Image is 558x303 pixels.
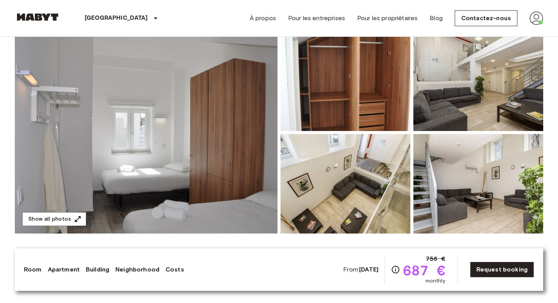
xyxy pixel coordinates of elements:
span: monthly [426,277,445,285]
a: Neighborhood [115,265,159,274]
b: [DATE] [359,266,378,273]
span: From: [343,265,378,274]
p: [GEOGRAPHIC_DATA] [85,14,148,23]
a: Costs [166,265,184,274]
a: Room [24,265,42,274]
img: Habyt [15,13,60,21]
a: Request booking [470,262,534,278]
a: À propos [250,14,276,23]
img: Picture of unit PT-17-010-001-35H [413,32,543,131]
a: Apartment [48,265,80,274]
svg: Check cost overview for full price breakdown. Please note that discounts apply to new joiners onl... [391,265,400,274]
span: 756 € [426,254,445,264]
img: Marketing picture of unit PT-17-010-001-35H [15,32,277,234]
img: avatar [530,11,543,25]
a: Pour les entreprises [288,14,345,23]
button: Show all photos [22,212,86,226]
a: Building [86,265,109,274]
img: Picture of unit PT-17-010-001-35H [281,134,410,234]
img: Picture of unit PT-17-010-001-35H [281,32,410,131]
a: Pour les propriétaires [357,14,418,23]
span: 687 € [403,264,445,277]
a: Blog [430,14,443,23]
a: Contactez-nous [455,10,517,26]
img: Picture of unit PT-17-010-001-35H [413,134,543,234]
